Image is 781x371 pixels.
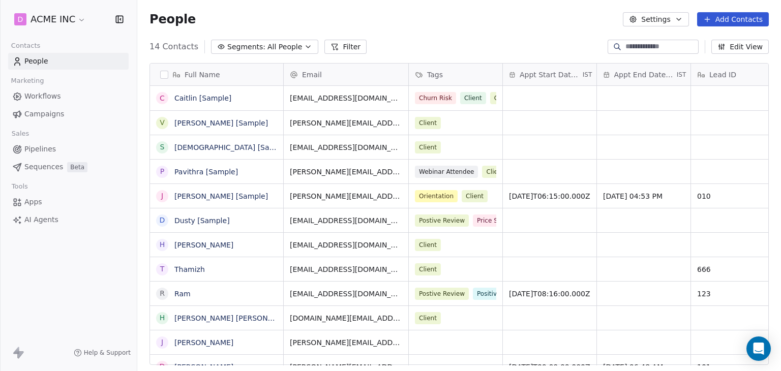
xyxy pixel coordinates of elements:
span: Contacts [7,38,45,53]
span: Postive Review [415,288,469,300]
span: [DATE] 04:53 PM [603,191,663,201]
span: Beta [67,162,87,172]
span: Tags [427,70,443,80]
span: Price Sensitive [473,214,526,227]
div: C [160,93,165,104]
span: Lead ID [709,70,736,80]
button: Settings [623,12,688,26]
span: Client [415,312,441,324]
span: Positive Review [473,288,528,300]
span: Sequences [24,162,63,172]
span: Email [302,70,322,80]
span: [PERSON_NAME][EMAIL_ADDRESS][PERSON_NAME][DOMAIN_NAME] [290,337,402,348]
a: People [8,53,129,70]
span: Segments: [227,42,265,52]
div: V [160,117,165,128]
span: [DOMAIN_NAME][EMAIL_ADDRESS][DOMAIN_NAME] [290,313,402,323]
a: [PERSON_NAME] [174,363,233,371]
span: 010 [697,191,711,201]
a: Caitlin [Sample] [174,94,231,102]
span: Sales [7,126,34,141]
div: R [160,288,165,299]
span: Client [415,141,441,153]
span: [PERSON_NAME][EMAIL_ADDRESS][DOMAIN_NAME] [290,118,402,128]
a: [PERSON_NAME] [Sample] [174,192,268,200]
span: Client [460,92,486,104]
span: Pipelines [24,144,56,154]
span: Client [415,263,441,275]
span: 123 [697,289,711,299]
div: H [160,239,165,250]
div: S [160,142,165,152]
span: Full Name [185,70,220,80]
a: Workflows [8,88,129,105]
div: Email [284,64,408,85]
span: Client [462,190,488,202]
span: [EMAIL_ADDRESS][DOMAIN_NAME] [290,264,402,274]
span: Client [415,117,441,129]
span: [EMAIL_ADDRESS][DOMAIN_NAME] [290,289,402,299]
span: Help & Support [84,349,131,357]
span: [PERSON_NAME][EMAIL_ADDRESS][DOMAIN_NAME] [290,191,402,201]
span: 14 Contacts [149,41,198,53]
span: [DATE]T06:15:00.000Z [509,191,590,201]
span: [DATE]T08:16:00.000Z [509,289,590,299]
div: Full Name [150,64,283,85]
div: P [160,166,164,177]
span: D [18,14,23,24]
button: DACME INC [12,11,88,28]
span: Orientation [415,190,458,202]
a: [PERSON_NAME] [PERSON_NAME] [174,314,295,322]
span: Client [482,166,508,178]
span: Apps [24,197,42,207]
span: Tools [7,179,32,194]
div: h [160,313,165,323]
span: Client [415,239,441,251]
a: [PERSON_NAME] [174,338,233,347]
div: D [160,215,165,226]
a: [PERSON_NAME] [Sample] [174,119,268,127]
span: ACME INC [31,13,75,26]
span: Webinar Attendee [415,166,478,178]
div: Appt Start Date/TimeIST [503,64,596,85]
span: Appt Start Date/Time [520,70,581,80]
div: Open Intercom Messenger [746,336,771,361]
span: Appt End Date/Time [614,70,675,80]
a: SequencesBeta [8,159,129,175]
a: AI Agents [8,211,129,228]
a: [PERSON_NAME] [174,241,233,249]
a: Pipelines [8,141,129,158]
span: Churn Risk [415,92,456,104]
span: IST [677,71,686,79]
a: Dusty [Sample] [174,217,230,225]
a: [DEMOGRAPHIC_DATA] [Sample] [174,143,290,151]
span: [EMAIL_ADDRESS][DOMAIN_NAME] [290,240,402,250]
span: Workflows [24,91,61,102]
span: People [149,12,196,27]
div: J [161,191,163,201]
a: Pavithra [Sample] [174,168,238,176]
span: [EMAIL_ADDRESS][DOMAIN_NAME] [290,93,402,103]
span: IST [583,71,592,79]
span: [EMAIL_ADDRESS][DOMAIN_NAME] [290,142,402,152]
span: Postive Review [415,214,469,227]
div: Tags [409,64,502,85]
span: All People [267,42,302,52]
a: Campaigns [8,106,129,122]
a: Apps [8,194,129,210]
span: Client [490,92,516,104]
span: 666 [697,264,711,274]
span: Campaigns [24,109,64,119]
div: J [161,337,163,348]
span: [EMAIL_ADDRESS][DOMAIN_NAME] [290,215,402,226]
button: Edit View [711,40,769,54]
a: Help & Support [74,349,131,357]
span: [PERSON_NAME][EMAIL_ADDRESS][DOMAIN_NAME] [290,167,402,177]
span: AI Agents [24,214,58,225]
span: Marketing [7,73,48,88]
div: T [160,264,165,274]
button: Filter [324,40,367,54]
div: Appt End Date/TimeIST [597,64,690,85]
div: grid [150,86,284,365]
span: People [24,56,48,67]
